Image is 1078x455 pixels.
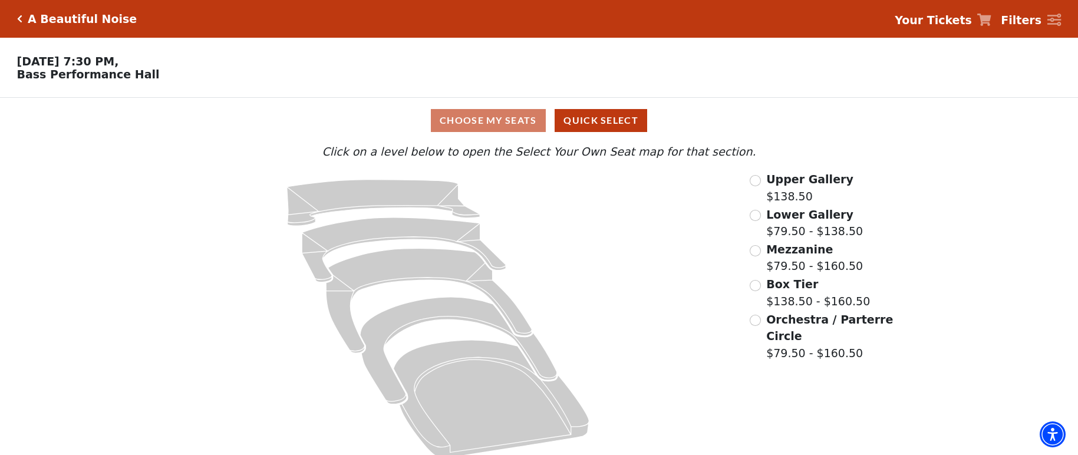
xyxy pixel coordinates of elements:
[766,173,853,186] span: Upper Gallery
[1001,12,1061,29] a: Filters
[143,143,935,160] p: Click on a level below to open the Select Your Own Seat map for that section.
[766,208,853,221] span: Lower Gallery
[766,276,870,309] label: $138.50 - $160.50
[750,175,761,186] input: Upper Gallery$138.50
[895,14,972,27] strong: Your Tickets
[766,206,863,240] label: $79.50 - $138.50
[766,313,893,343] span: Orchestra / Parterre Circle
[750,245,761,256] input: Mezzanine$79.50 - $160.50
[766,278,818,291] span: Box Tier
[28,12,137,26] h5: A Beautiful Noise
[766,171,853,205] label: $138.50
[750,210,761,221] input: Lower Gallery$79.50 - $138.50
[766,311,895,362] label: $79.50 - $160.50
[1040,421,1066,447] div: Accessibility Menu
[1001,14,1041,27] strong: Filters
[287,180,480,226] path: Upper Gallery - Seats Available: 288
[766,243,833,256] span: Mezzanine
[17,15,22,23] a: Click here to go back to filters
[750,315,761,326] input: Orchestra / Parterre Circle$79.50 - $160.50
[895,12,991,29] a: Your Tickets
[750,280,761,291] input: Box Tier$138.50 - $160.50
[766,241,863,275] label: $79.50 - $160.50
[555,109,647,132] button: Quick Select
